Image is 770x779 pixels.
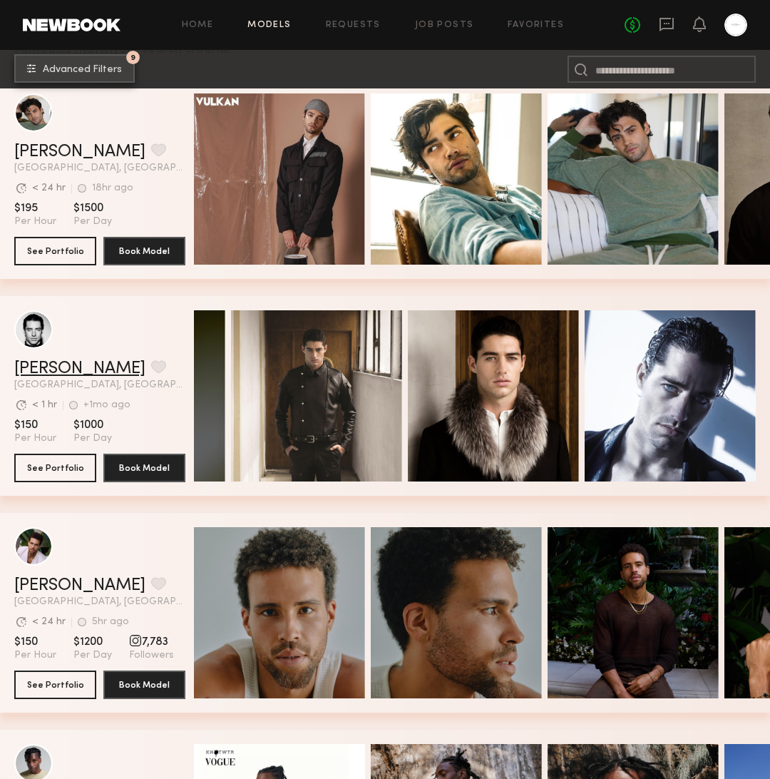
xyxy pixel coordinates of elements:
[73,215,112,228] span: Per Day
[130,54,135,61] span: 9
[14,597,185,607] span: [GEOGRAPHIC_DATA], [GEOGRAPHIC_DATA]
[32,617,66,627] div: < 24 hr
[14,215,56,228] span: Per Hour
[129,635,174,649] span: 7,783
[415,21,474,30] a: Job Posts
[182,21,214,30] a: Home
[14,454,96,482] button: See Portfolio
[73,201,112,215] span: $1500
[129,649,174,662] span: Followers
[73,635,112,649] span: $1200
[14,143,145,161] a: [PERSON_NAME]
[14,380,185,390] span: [GEOGRAPHIC_DATA], [GEOGRAPHIC_DATA]
[32,400,57,410] div: < 1 hr
[43,65,122,75] span: Advanced Filters
[32,183,66,193] div: < 24 hr
[14,649,56,662] span: Per Hour
[14,54,135,83] button: 9Advanced Filters
[92,617,129,627] div: 5hr ago
[14,418,56,432] span: $150
[14,237,96,265] button: See Portfolio
[92,183,133,193] div: 18hr ago
[73,432,112,445] span: Per Day
[247,21,291,30] a: Models
[103,237,185,265] button: Book Model
[508,21,564,30] a: Favorites
[14,635,56,649] span: $150
[14,671,96,699] button: See Portfolio
[14,163,185,173] span: [GEOGRAPHIC_DATA], [GEOGRAPHIC_DATA]
[14,360,145,377] a: [PERSON_NAME]
[14,201,56,215] span: $195
[14,432,56,445] span: Per Hour
[14,577,145,594] a: [PERSON_NAME]
[326,21,381,30] a: Requests
[83,400,130,410] div: +1mo ago
[73,418,112,432] span: $1000
[103,671,185,699] button: Book Model
[103,454,185,482] button: Book Model
[73,649,112,662] span: Per Day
